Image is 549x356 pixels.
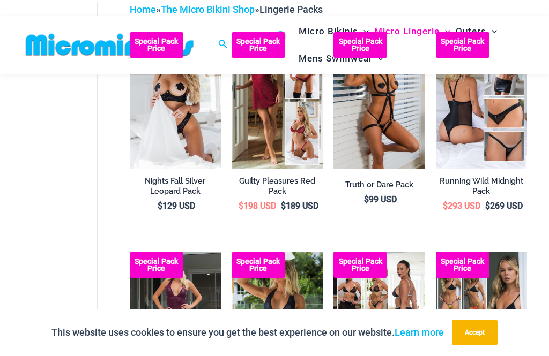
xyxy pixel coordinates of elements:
[333,180,425,194] a: Truth or Dare Pack
[259,4,323,15] span: Lingerie Packs
[130,176,221,200] a: Nights Fall Silver Leopard Pack
[436,176,527,200] a: Running Wild Midnight Pack
[130,176,221,196] h2: Nights Fall Silver Leopard Pack
[21,33,198,57] img: MM SHOP LOGO FLAT
[453,18,500,45] a: OutersMenu ToggleMenu Toggle
[232,32,323,169] img: Guilty Pleasures Red Collection Pack F
[158,201,195,211] bdi: 129 USD
[232,32,323,169] a: Guilty Pleasures Red Collection Pack F Guilty Pleasures Red Collection Pack BGuilty Pleasures Red...
[443,201,448,211] span: $
[294,16,528,74] nav: Site Navigation
[130,32,221,169] img: Nights Fall Silver Leopard 1036 Bra 6046 Thong 09v2
[158,201,162,211] span: $
[161,4,255,15] a: The Micro Bikini Shop
[436,258,489,272] b: Special Pack Price
[456,18,486,45] span: Outers
[436,38,489,52] b: Special Pack Price
[373,45,383,72] span: Menu Toggle
[281,201,318,211] bdi: 189 USD
[485,201,523,211] bdi: 269 USD
[333,180,425,190] h2: Truth or Dare Pack
[296,18,372,45] a: Micro BikinisMenu ToggleMenu Toggle
[486,18,497,45] span: Menu Toggle
[232,38,285,52] b: Special Pack Price
[395,327,444,338] a: Learn more
[232,176,323,196] h2: Guilty Pleasures Red Pack
[333,32,425,169] img: Truth or Dare Black 1905 Bodysuit 611 Micro 07
[333,38,387,52] b: Special Pack Price
[299,18,358,45] span: Micro Bikinis
[51,324,444,340] p: This website uses cookies to ensure you get the best experience on our website.
[239,201,276,211] bdi: 198 USD
[372,18,453,45] a: Micro LingerieMenu ToggleMenu Toggle
[130,4,156,15] a: Home
[436,32,527,169] img: All Styles (1)
[299,45,373,72] span: Mens Swimwear
[232,258,285,272] b: Special Pack Price
[358,18,369,45] span: Menu Toggle
[130,4,323,15] span: » »
[130,32,221,169] a: Nights Fall Silver Leopard 1036 Bra 6046 Thong 09v2 Nights Fall Silver Leopard 1036 Bra 6046 Thon...
[232,176,323,200] a: Guilty Pleasures Red Pack
[218,38,228,51] a: Search icon link
[130,258,183,272] b: Special Pack Price
[296,45,386,72] a: Mens SwimwearMenu ToggleMenu Toggle
[364,194,369,204] span: $
[333,258,387,272] b: Special Pack Price
[27,60,123,274] iframe: TrustedSite Certified
[485,201,490,211] span: $
[374,18,440,45] span: Micro Lingerie
[443,201,480,211] bdi: 293 USD
[130,38,183,52] b: Special Pack Price
[239,201,243,211] span: $
[364,194,397,204] bdi: 99 USD
[333,32,425,169] a: Truth or Dare Black 1905 Bodysuit 611 Micro 07 Truth or Dare Black 1905 Bodysuit 611 Micro 06Trut...
[281,201,286,211] span: $
[436,176,527,196] h2: Running Wild Midnight Pack
[436,32,527,169] a: All Styles (1) Running Wild Midnight 1052 Top 6512 Bottom 04Running Wild Midnight 1052 Top 6512 B...
[440,18,450,45] span: Menu Toggle
[452,320,498,345] button: Accept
